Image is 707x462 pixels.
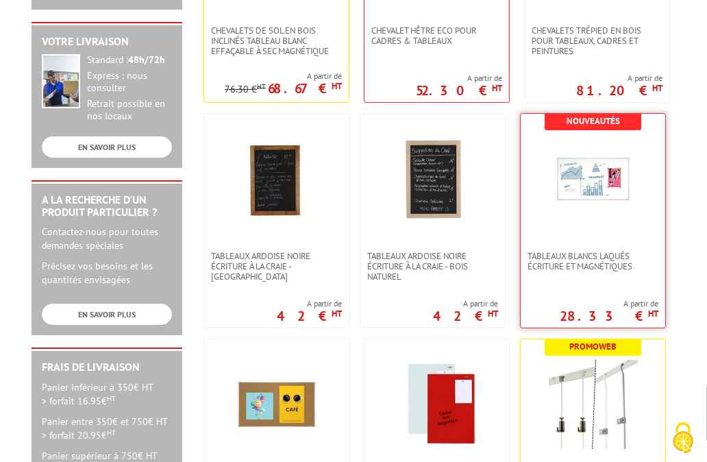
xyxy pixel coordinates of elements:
span: Tableaux blancs laqués écriture et magnétiques [528,251,658,271]
p: 68.67 € [268,84,342,93]
span: A partir de [416,73,502,84]
sup: HT [652,82,662,94]
button: Cookies (fenêtre modale) [659,415,707,462]
span: Tableaux Ardoise Noire écriture à la craie - [GEOGRAPHIC_DATA] [211,251,342,282]
a: Chevalet hêtre ECO pour cadres & tableaux [364,25,509,46]
h2: Votre livraison [42,36,172,48]
img: Cookies (fenêtre modale) [666,421,700,455]
span: A partir de [560,298,658,309]
a: Chevalets de sol en bois inclinés tableau blanc effaçable à sec magnétique [204,25,349,56]
sup: HT [107,393,116,403]
a: Chevalets Trépied en bois pour tableaux, cadres et peintures [525,25,669,56]
img: Tableaux Ardoise Noire écriture à la craie - Bois Naturel [388,134,477,223]
a: Tableaux Ardoise Noire écriture à la craie - Bois Naturel [360,251,505,282]
sup: HT [107,428,116,437]
span: Chevalets Trépied en bois pour tableaux, cadres et peintures [532,25,662,56]
h2: A la recherche d'un produit particulier ? [42,194,172,218]
sup: HT [648,308,658,319]
img: Tableaux d'affichage fond liège punaisables Budget [232,360,321,449]
span: A partir de [225,71,342,82]
p: 28.33 € [560,312,658,320]
span: A partir de [576,73,662,84]
img: Tableaux en verre, magnétiques & écriture [393,360,482,449]
p: Contactez-nous pour toutes demandes spéciales [42,225,172,252]
p: Panier inférieur à 350€ HT [42,380,172,408]
sup: HT [257,82,266,91]
p: 76.30 € [225,84,266,95]
p: 42 € [277,312,342,320]
a: Tableaux Ardoise Noire écriture à la craie - [GEOGRAPHIC_DATA] [204,251,349,282]
span: A partir de [433,298,498,309]
h2: Frais de Livraison [42,361,172,374]
img: widget-livraison.jpg [42,54,80,108]
img: Cimaises CLASSIQUES pour tableaux, système accroche-cadre mural [549,360,638,449]
span: Chevalets de sol en bois inclinés tableau blanc effaçable à sec magnétique [211,25,342,56]
span: A partir de [277,298,342,309]
span: > forfait 20.95€ [42,429,116,441]
p: Précisez vos besoins et les quantités envisagées [42,259,172,287]
b: Promoweb [569,341,617,352]
sup: HT [492,82,502,94]
p: 81.20 € [576,86,662,95]
span: > forfait 16.95€ [42,395,116,407]
div: Standard : [87,54,172,66]
img: Tableaux blancs laqués écriture et magnétiques [549,134,638,223]
div: Express : nous consulter [87,70,172,95]
strong: 48h/72h [128,53,165,66]
sup: HT [332,80,342,92]
a: Tableaux blancs laqués écriture et magnétiques [521,251,665,271]
p: Panier entre 350€ et 750€ HT [42,415,172,442]
span: Chevalet hêtre ECO pour cadres & tableaux [371,25,502,46]
b: Nouveautés [567,115,620,127]
a: EN SAVOIR PLUS [42,304,172,325]
p: 42 € [433,312,498,320]
img: Tableaux Ardoise Noire écriture à la craie - Bois Foncé [232,134,321,223]
p: 52.30 € [416,86,502,95]
sup: HT [488,308,498,319]
a: EN SAVOIR PLUS [42,136,172,158]
span: Tableaux Ardoise Noire écriture à la craie - Bois Naturel [367,251,498,282]
div: Retrait possible en nos locaux [87,98,172,123]
sup: HT [332,308,342,319]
